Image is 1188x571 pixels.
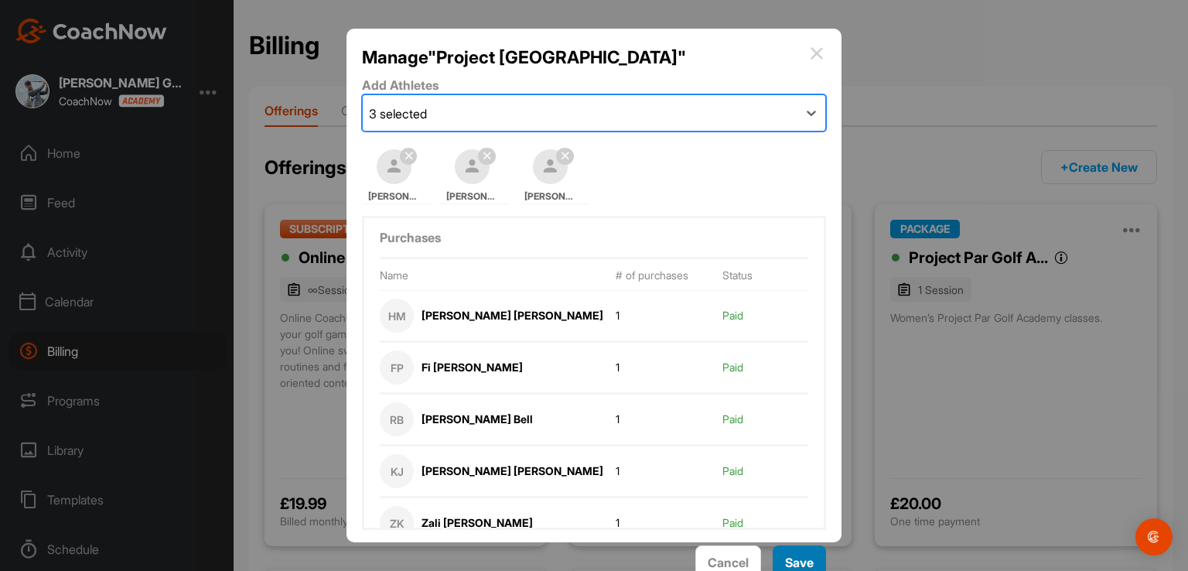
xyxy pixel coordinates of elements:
span: Save [785,555,814,570]
div: 1 [616,361,723,374]
div: FP [380,350,414,385]
div: RB [380,402,414,436]
div: Fi [PERSON_NAME] [422,361,523,374]
div: Paid [722,309,787,322]
div: KJ [380,454,414,488]
span: Cancel [708,555,749,570]
div: Name [380,267,616,283]
div: [PERSON_NAME] Bell [422,413,533,426]
h2: Manage " Project [GEOGRAPHIC_DATA] " [362,44,686,70]
span: [PERSON_NAME] [368,190,421,203]
span: [PERSON_NAME] [524,190,577,203]
label: Purchases [380,218,808,259]
div: Paid [722,413,787,426]
span: [PERSON_NAME] [446,190,499,203]
div: 3 selected [369,104,427,123]
div: Status [722,267,808,283]
div: Zali [PERSON_NAME] [422,517,533,529]
div: Open Intercom Messenger [1135,518,1173,556]
div: 1 [616,517,723,529]
div: [PERSON_NAME] [PERSON_NAME] [422,309,603,322]
div: [PERSON_NAME] [PERSON_NAME] [422,465,603,477]
div: Paid [722,361,787,374]
div: 1 [616,413,723,426]
div: Paid [722,465,787,477]
div: Paid [722,517,787,529]
div: 1 [616,465,723,477]
div: # of purchases [616,267,723,283]
div: HM [380,299,414,333]
img: square_default-ef6cabf814de5a2bf16c804365e32c732080f9872bdf737d349900a9daf73cf9.png [377,149,411,184]
div: ZK [380,506,414,540]
div: 1 [616,309,723,322]
img: square_default-ef6cabf814de5a2bf16c804365e32c732080f9872bdf737d349900a9daf73cf9.png [455,149,490,184]
img: square_default-ef6cabf814de5a2bf16c804365e32c732080f9872bdf737d349900a9daf73cf9.png [533,149,568,184]
img: close [807,44,826,63]
label: Add Athletes [362,77,439,93]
